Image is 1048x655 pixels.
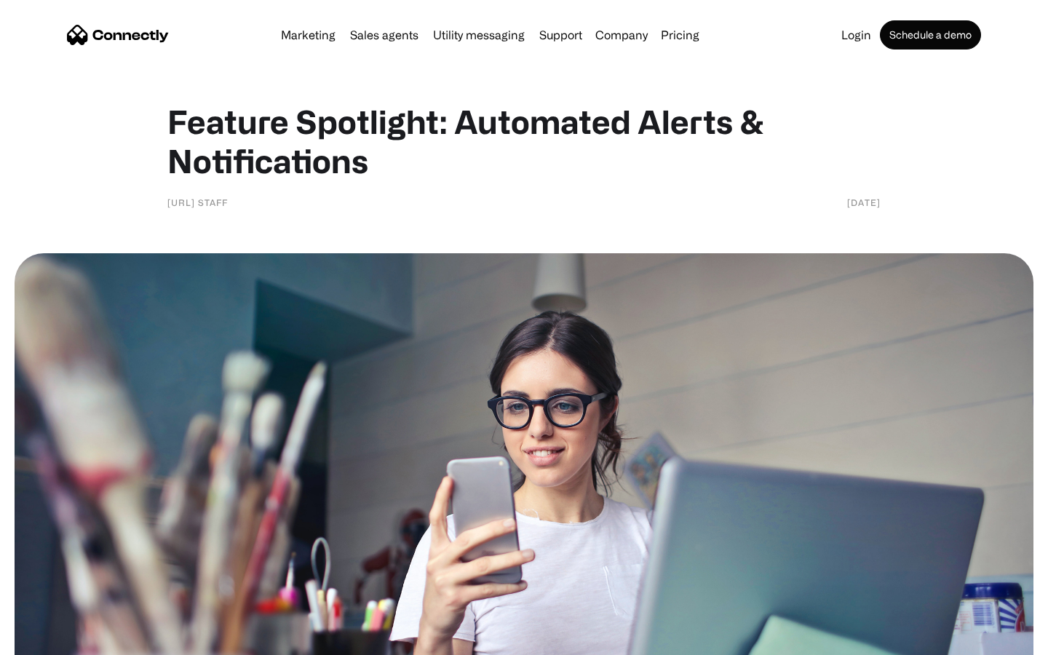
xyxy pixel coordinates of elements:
aside: Language selected: English [15,630,87,650]
a: Pricing [655,29,705,41]
a: Marketing [275,29,341,41]
ul: Language list [29,630,87,650]
a: Support [533,29,588,41]
a: Login [835,29,877,41]
a: Utility messaging [427,29,531,41]
div: Company [595,25,648,45]
a: Schedule a demo [880,20,981,49]
div: [URL] staff [167,195,228,210]
h1: Feature Spotlight: Automated Alerts & Notifications [167,102,881,180]
div: [DATE] [847,195,881,210]
a: Sales agents [344,29,424,41]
